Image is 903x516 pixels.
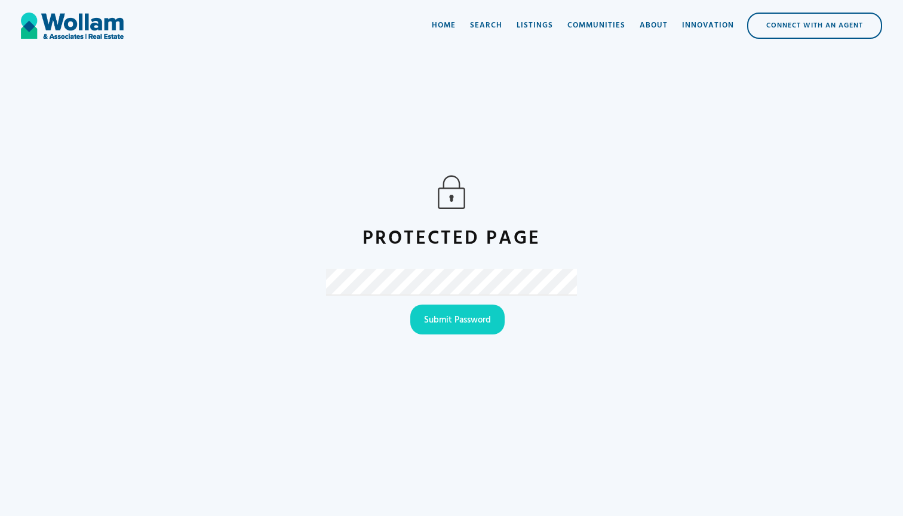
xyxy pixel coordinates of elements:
[463,8,509,44] a: Search
[470,20,502,32] div: Search
[21,8,124,44] a: home
[567,20,625,32] div: Communities
[425,8,463,44] a: Home
[432,20,456,32] div: Home
[632,8,675,44] a: About
[675,8,741,44] a: Innovation
[517,20,553,32] div: Listings
[410,305,505,334] input: Submit Password
[747,13,882,39] a: Connect with an Agent
[560,8,632,44] a: Communities
[640,20,668,32] div: About
[326,173,577,334] form: Email Form
[748,14,881,38] div: Connect with an Agent
[682,20,734,32] div: Innovation
[326,227,577,251] h2: Protected Page
[509,8,560,44] a: Listings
